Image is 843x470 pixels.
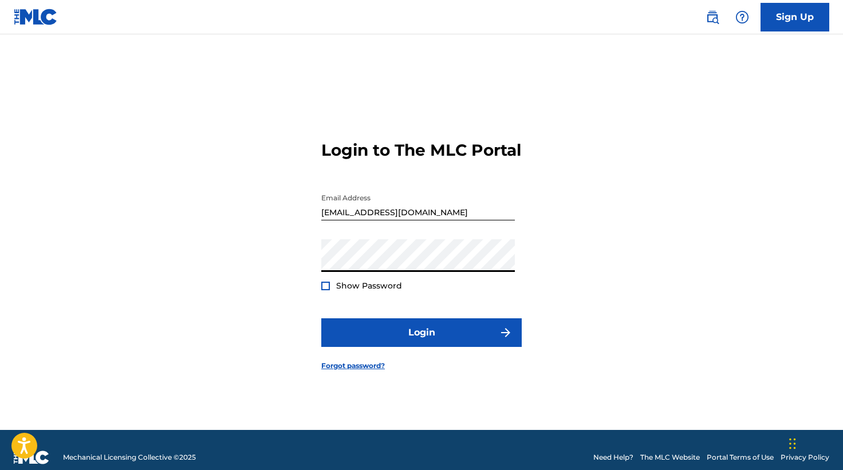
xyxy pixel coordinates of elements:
[781,452,829,463] a: Privacy Policy
[640,452,700,463] a: The MLC Website
[321,140,521,160] h3: Login to The MLC Portal
[789,426,796,461] div: Drag
[63,452,196,463] span: Mechanical Licensing Collective © 2025
[731,6,754,29] div: Help
[14,451,49,464] img: logo
[761,3,829,31] a: Sign Up
[14,9,58,25] img: MLC Logo
[701,6,724,29] a: Public Search
[321,318,522,347] button: Login
[786,415,843,470] iframe: Chat Widget
[499,326,513,339] img: f7272a7cc735f4ea7f67.svg
[593,452,633,463] a: Need Help?
[707,452,774,463] a: Portal Terms of Use
[735,10,749,24] img: help
[321,361,385,371] a: Forgot password?
[336,281,402,291] span: Show Password
[706,10,719,24] img: search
